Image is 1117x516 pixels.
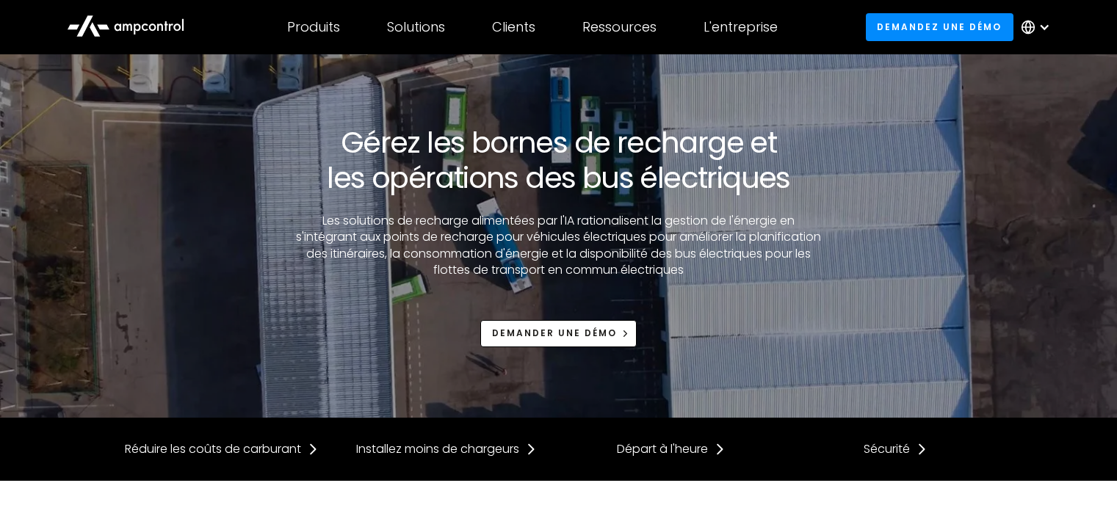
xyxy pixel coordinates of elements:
[287,19,340,35] div: Produits
[291,213,827,279] p: Les solutions de recharge alimentées par l'IA rationalisent la gestion de l'énergie en s'intégran...
[582,19,657,35] div: Ressources
[480,320,637,347] a: DEMANDER UNE DÉMO
[125,441,319,457] a: Réduire les coûts de carburant
[492,327,617,339] span: DEMANDER UNE DÉMO
[617,441,726,457] a: Départ à l'heure
[492,19,535,35] div: Clients
[704,19,778,35] div: L'entreprise
[112,125,1005,195] h1: Gérez les bornes de recharge et les opérations des bus électriques
[864,441,910,457] div: Sécurité
[617,441,708,457] div: Départ à l'heure
[387,19,445,35] div: Solutions
[864,441,928,457] a: Sécurité
[866,13,1013,40] a: Demandez une démo
[356,441,519,457] div: Installez moins de chargeurs
[125,441,301,457] div: Réduire les coûts de carburant
[356,441,537,457] a: Installez moins de chargeurs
